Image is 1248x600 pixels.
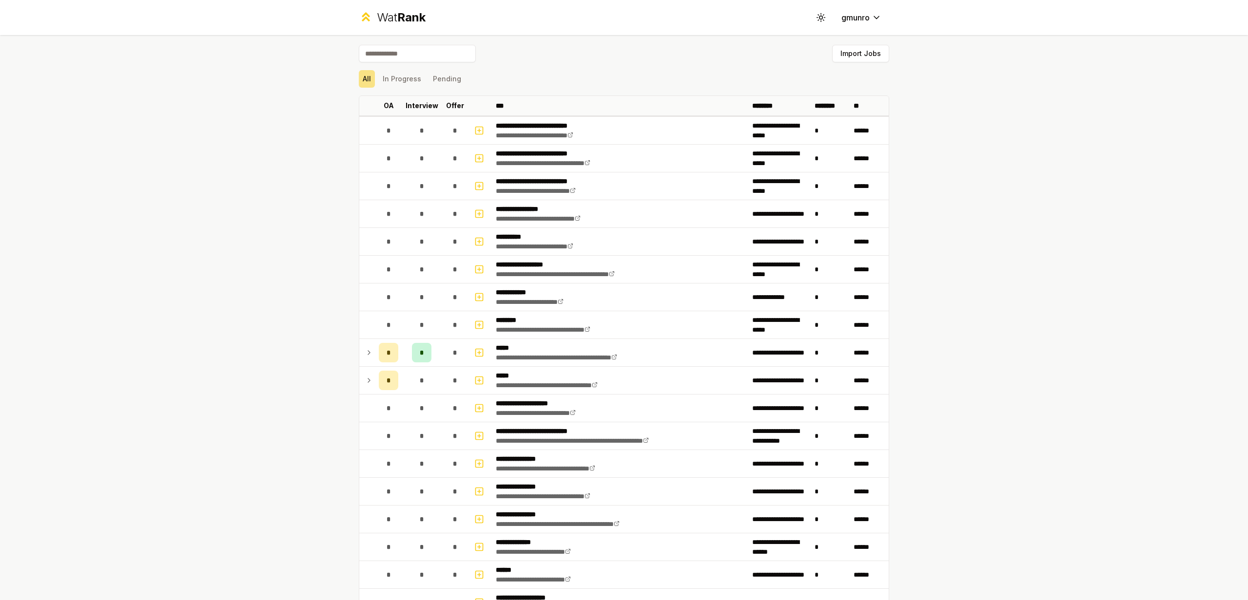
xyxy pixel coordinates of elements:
a: WatRank [359,10,426,25]
p: Offer [446,101,464,111]
p: Interview [406,101,438,111]
button: Pending [429,70,465,88]
span: Rank [397,10,426,24]
button: In Progress [379,70,425,88]
button: gmunro [834,9,889,26]
button: All [359,70,375,88]
button: Import Jobs [832,45,889,62]
span: gmunro [841,12,870,23]
p: OA [384,101,394,111]
div: Wat [377,10,426,25]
